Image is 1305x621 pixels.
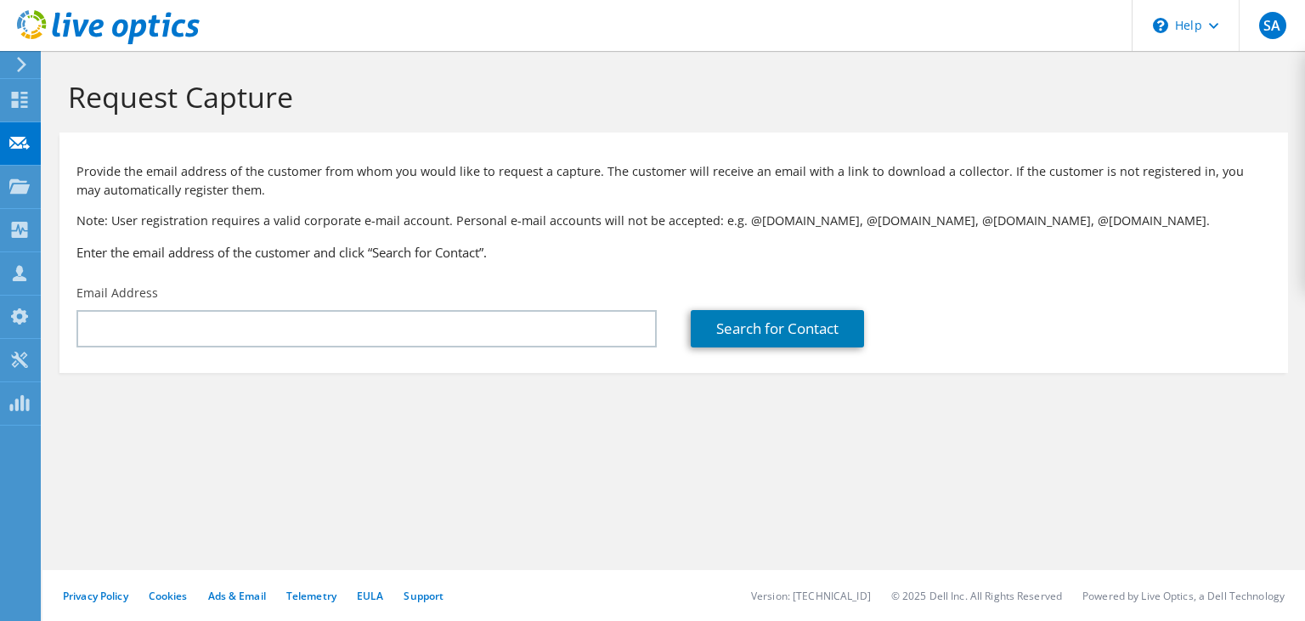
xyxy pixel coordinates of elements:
li: Powered by Live Optics, a Dell Technology [1082,589,1285,603]
h3: Enter the email address of the customer and click “Search for Contact”. [76,243,1271,262]
svg: \n [1153,18,1168,33]
h1: Request Capture [68,79,1271,115]
a: Privacy Policy [63,589,128,603]
a: Telemetry [286,589,336,603]
li: Version: [TECHNICAL_ID] [751,589,871,603]
p: Note: User registration requires a valid corporate e-mail account. Personal e-mail accounts will ... [76,212,1271,230]
a: Support [404,589,443,603]
a: EULA [357,589,383,603]
label: Email Address [76,285,158,302]
a: Cookies [149,589,188,603]
a: Search for Contact [691,310,864,347]
span: SA [1259,12,1286,39]
a: Ads & Email [208,589,266,603]
li: © 2025 Dell Inc. All Rights Reserved [891,589,1062,603]
p: Provide the email address of the customer from whom you would like to request a capture. The cust... [76,162,1271,200]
